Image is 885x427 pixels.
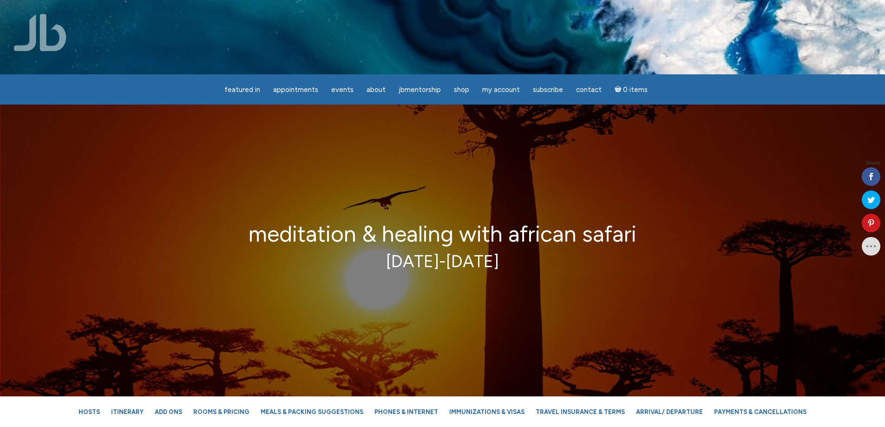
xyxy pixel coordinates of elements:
[14,14,66,51] img: Jamie Butler. The Everyday Medium
[709,404,811,420] a: Payments & Cancellations
[865,161,880,165] span: Shares
[609,80,654,99] a: Cart0 items
[570,81,607,99] a: Contact
[533,85,563,94] span: Subscribe
[482,85,520,94] span: My Account
[477,81,525,99] a: My Account
[331,85,354,94] span: Events
[74,404,105,420] a: Hosts
[615,85,623,94] i: Cart
[393,81,446,99] a: JBMentorship
[454,85,469,94] span: Shop
[268,81,324,99] a: Appointments
[326,81,359,99] a: Events
[623,86,648,93] span: 0 items
[189,404,254,420] a: Rooms & Pricing
[531,404,629,420] a: Travel Insurance & Terms
[361,81,391,99] a: About
[224,85,260,94] span: featured in
[219,81,266,99] a: featured in
[106,404,148,420] a: Itinerary
[256,404,368,420] a: Meals & Packing Suggestions
[399,85,441,94] span: JBMentorship
[527,81,569,99] a: Subscribe
[150,404,187,420] a: Add Ons
[370,404,443,420] a: Phones & Internet
[631,404,708,420] a: Arrival/ Departure
[576,85,602,94] span: Contact
[44,250,841,273] p: [DATE]-[DATE]
[44,222,841,246] h2: Meditation & Healing with African Safari
[448,81,475,99] a: Shop
[367,85,386,94] span: About
[273,85,318,94] span: Appointments
[445,404,529,420] a: Immunizations & Visas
